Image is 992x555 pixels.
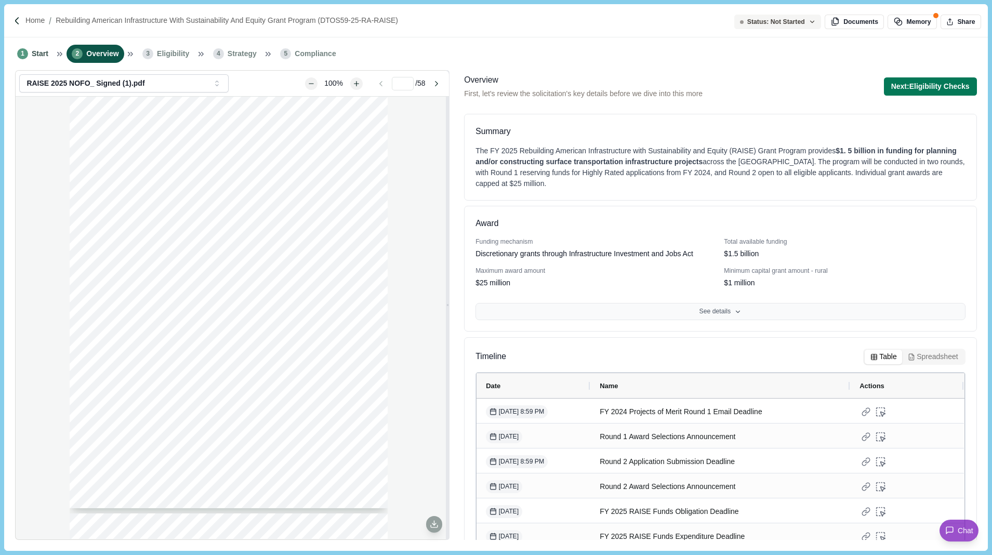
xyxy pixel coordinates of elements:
[157,294,350,300] span: ....................................................................................................
[475,237,717,247] div: Funding mechanism
[486,480,522,493] button: [DATE]
[475,146,965,189] div: The FY 2025 Rebuilding American Infrastructure with Sustainability and Equity (RAISE) Grant Progr...
[347,116,350,123] span: 1
[475,277,510,288] div: $25 million
[157,48,189,59] span: Eligibility
[475,125,965,138] div: Summary
[124,242,350,248] span: Changes from the FY 2024 NOFO ......................................................................
[280,48,291,59] span: 5
[107,179,209,185] span: US Department of Transportation (DOT)
[415,78,425,89] span: / 58
[486,430,522,443] button: [DATE]
[113,263,118,269] span: 1.
[124,314,350,321] span: Location Designations ..............................................................................
[56,15,398,26] a: Rebuilding American Infrastructure with Sustainability and Equity Grant Program (DTOS59-25-RA-RAISE)
[12,16,22,25] img: Forward slash icon
[228,48,257,59] span: Strategy
[475,303,965,321] button: See details
[490,407,544,417] span: [DATE] 8:59 PM
[113,242,118,248] span: 3.
[486,455,548,468] button: [DATE] 8:59 PM
[113,304,118,310] span: 5.
[113,470,118,476] span: 3.
[107,150,329,156] span: Rebuilding American Infrastructure with Sustainability and Equity Grant Program
[169,284,350,290] span: ....................................................................................................
[113,273,118,280] span: 2.
[107,253,113,259] span: B.
[724,277,755,288] div: $1 million
[120,253,350,259] span: Eligibility.........................................................................................
[27,79,208,88] div: RAISE 2025 NOFO_ Signed (1).pdf
[113,335,118,341] span: 8.
[124,232,146,238] span: Round 2
[884,77,977,96] button: Next:Eligibility Checks
[464,74,703,87] div: Overview
[113,428,118,434] span: 6.
[142,48,153,59] span: 3
[475,217,498,230] h3: Award
[124,221,146,228] span: Round 1
[486,530,522,543] button: [DATE]
[490,482,519,492] span: [DATE]
[486,505,522,518] button: [DATE]
[113,377,118,383] span: 1.
[490,432,519,442] span: [DATE]
[113,407,118,414] span: 4.
[940,520,978,541] button: Chat
[600,427,841,447] div: Round 1 Award Selections Announcement
[166,346,350,352] span: ....................................................................................................
[124,459,231,466] span: FY 2025 RAISE Project Information Form
[120,366,350,373] span: Program Description ................................................................................
[124,418,172,424] span: Performance Goals
[173,418,350,424] span: ....................................................................................................
[107,168,164,174] span: Office of the Secretary
[120,211,350,217] span: Basic Information...................................................................................
[295,48,336,59] span: Compliance
[113,232,118,238] span: 2.
[70,97,395,539] div: grid
[475,350,506,363] span: Timeline
[124,263,172,269] span: Eligible Applicants
[107,439,113,445] span: D.
[113,449,118,455] span: 1.
[173,263,350,269] span: ....................................................................................................
[490,507,519,517] span: [DATE]
[124,294,156,300] span: Cost Sharing
[958,525,973,536] span: Chat
[600,501,841,522] div: FY 2025 RAISE Funds Obligation Deadline
[427,77,445,90] button: Go to next page
[475,248,693,259] div: Discretionary grants through Infrastructure Investment and Jobs Act
[372,77,390,90] button: Go to previous page
[124,335,350,341] span: Project Components .................................................................................
[213,48,224,59] span: 4
[113,346,118,352] span: 9.
[19,74,229,92] button: RAISE 2025 NOFO_ Signed (1).pdf
[475,147,957,166] span: $1. 5 billion in funding for planning and/or constructing surface transportation infrastructure p...
[113,387,118,393] span: 2.
[113,418,118,424] span: 5.
[724,248,759,259] div: $1.5 billion
[724,237,965,247] div: Total available funding
[146,221,350,228] span: ....................................................................................................
[107,201,154,207] span: Table of Contents
[124,407,350,414] span: Availability of Funds...............................................................................
[45,16,56,25] img: Forward slash icon
[113,294,118,300] span: 4.
[486,405,548,418] button: [DATE] 8:59 PM
[902,350,963,364] button: Spreadsheet
[113,397,118,403] span: 3.
[486,382,500,390] span: Date
[107,211,113,217] span: A.
[475,267,717,276] div: Maximum award amount
[319,78,348,89] div: 100%
[600,452,841,472] div: Round 2 Application Submission Deadline
[350,77,363,90] button: Zoom in
[124,273,350,280] span: Minimum Funding Request For Capital Projects .......................................................
[124,449,350,455] span: Standard Form 424...................................................................................
[490,457,544,467] span: [DATE] 8:59 PM
[124,346,166,352] span: Reduced Awards
[305,77,318,90] button: Zoom out
[120,439,350,445] span: Application Content and Format .....................................................................
[347,533,350,539] span: 2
